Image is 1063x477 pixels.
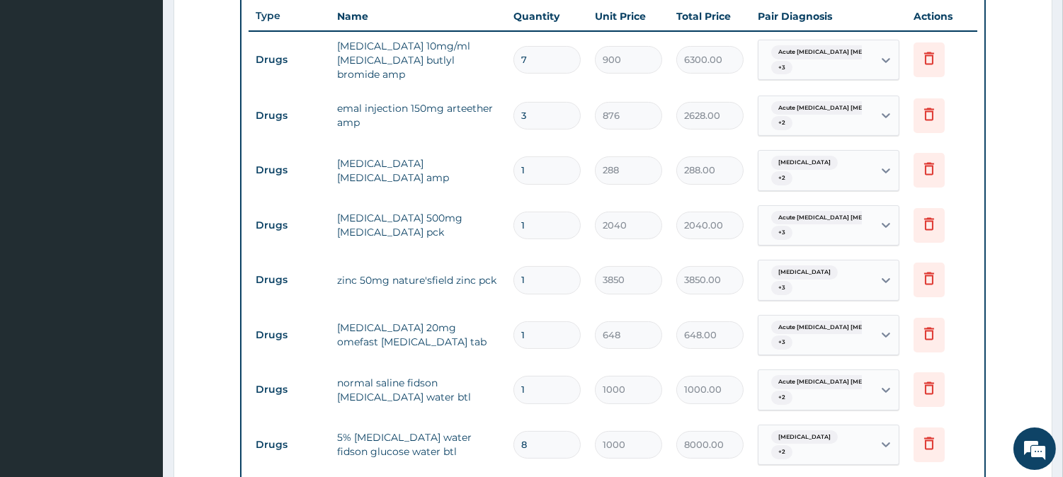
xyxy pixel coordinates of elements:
td: 5% [MEDICAL_DATA] water fidson glucose water btl [330,423,506,466]
td: zinc 50mg nature'sfield zinc pck [330,266,506,294]
td: Drugs [249,157,330,183]
td: Drugs [249,322,330,348]
td: Drugs [249,47,330,73]
span: + 3 [771,61,792,75]
th: Quantity [506,2,588,30]
th: Unit Price [588,2,669,30]
img: d_794563401_company_1708531726252_794563401 [26,71,57,106]
span: We're online! [82,146,195,289]
span: Acute [MEDICAL_DATA] [MEDICAL_DATA] [771,45,910,59]
td: [MEDICAL_DATA] [MEDICAL_DATA] amp [330,149,506,192]
span: + 2 [771,116,792,130]
span: Acute [MEDICAL_DATA] [MEDICAL_DATA] [771,321,910,335]
span: + 2 [771,445,792,459]
span: + 3 [771,226,792,240]
span: [MEDICAL_DATA] [771,265,838,280]
span: [MEDICAL_DATA] [771,156,838,170]
span: Acute [MEDICAL_DATA] [MEDICAL_DATA] [771,101,910,115]
td: Drugs [249,267,330,293]
td: Drugs [249,212,330,238]
th: Actions [906,2,977,30]
div: Minimize live chat window [232,7,266,41]
span: Acute [MEDICAL_DATA] [MEDICAL_DATA] [771,211,910,225]
td: Drugs [249,103,330,129]
span: Acute [MEDICAL_DATA] [MEDICAL_DATA] [771,375,910,389]
span: [MEDICAL_DATA] [771,430,838,444]
textarea: Type your message and hit 'Enter' [7,323,270,372]
td: emal injection 150mg arteether amp [330,94,506,137]
span: + 2 [771,171,792,185]
th: Total Price [669,2,751,30]
th: Pair Diagnosis [751,2,906,30]
td: normal saline fidson [MEDICAL_DATA] water btl [330,369,506,411]
td: Drugs [249,377,330,403]
td: Drugs [249,432,330,458]
span: + 3 [771,335,792,350]
span: + 3 [771,281,792,295]
th: Type [249,3,330,29]
th: Name [330,2,506,30]
span: + 2 [771,391,792,405]
td: [MEDICAL_DATA] 500mg [MEDICAL_DATA] pck [330,204,506,246]
td: [MEDICAL_DATA] 20mg omefast [MEDICAL_DATA] tab [330,314,506,356]
td: [MEDICAL_DATA] 10mg/ml [MEDICAL_DATA] butlyl bromide amp [330,32,506,88]
div: Chat with us now [74,79,238,98]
